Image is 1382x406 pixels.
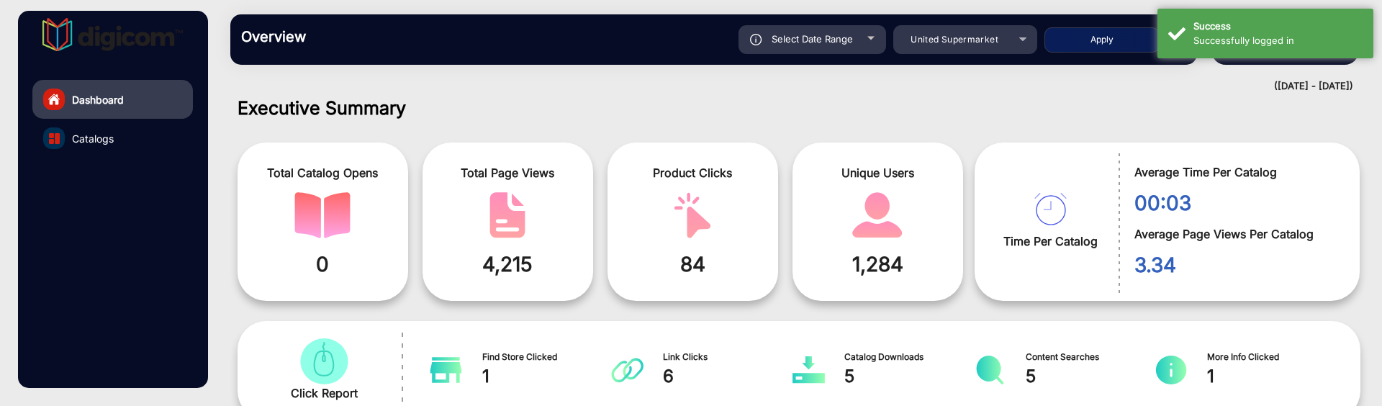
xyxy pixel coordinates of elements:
[1193,19,1363,34] div: Success
[1193,34,1363,48] div: Successfully logged in
[238,97,1360,119] h1: Executive Summary
[430,356,462,384] img: catalog
[844,351,975,364] span: Catalog Downloads
[663,351,793,364] span: Link Clicks
[72,131,114,146] span: Catalogs
[291,384,358,402] span: Click Report
[48,93,60,106] img: home
[216,79,1353,94] div: ([DATE] - [DATE])
[248,164,397,181] span: Total Catalog Opens
[611,356,643,384] img: catalog
[294,192,351,238] img: catalog
[482,364,613,389] span: 1
[296,338,352,384] img: catalog
[750,34,762,45] img: icon
[1026,351,1156,364] span: Content Searches
[32,80,193,119] a: Dashboard
[1034,193,1067,225] img: catalog
[772,33,853,45] span: Select Date Range
[792,356,825,384] img: catalog
[1155,356,1188,384] img: catalog
[241,28,443,45] h3: Overview
[42,18,184,51] img: vmg-logo
[433,249,582,279] span: 4,215
[911,34,998,45] span: United Supermarket
[1044,27,1160,53] button: Apply
[1134,250,1338,280] span: 3.34
[1207,351,1337,364] span: More Info Clicked
[1134,188,1338,218] span: 00:03
[433,164,582,181] span: Total Page Views
[618,164,767,181] span: Product Clicks
[1207,364,1337,389] span: 1
[844,364,975,389] span: 5
[32,119,193,158] a: Catalogs
[482,351,613,364] span: Find Store Clicked
[1134,163,1338,181] span: Average Time Per Catalog
[974,356,1006,384] img: catalog
[248,249,397,279] span: 0
[49,133,60,144] img: catalog
[1026,364,1156,389] span: 5
[664,192,721,238] img: catalog
[1134,225,1338,243] span: Average Page Views Per Catalog
[663,364,793,389] span: 6
[803,249,952,279] span: 1,284
[849,192,905,238] img: catalog
[803,164,952,181] span: Unique Users
[479,192,536,238] img: catalog
[72,92,124,107] span: Dashboard
[618,249,767,279] span: 84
